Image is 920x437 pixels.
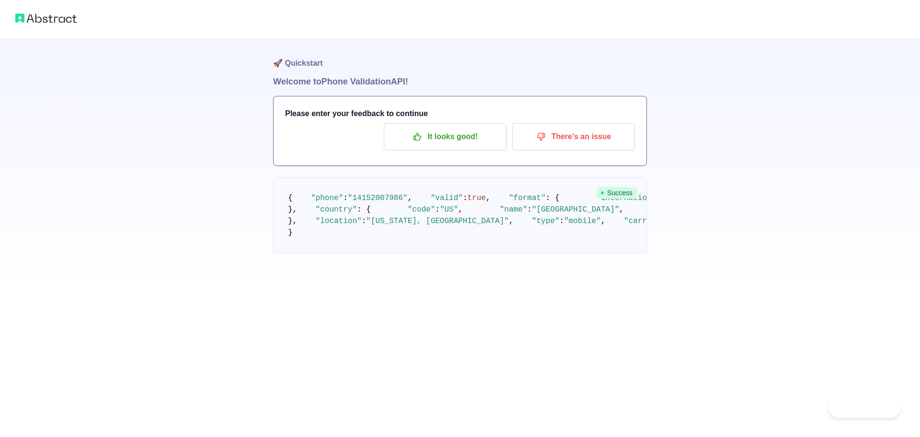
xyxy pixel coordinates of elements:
button: It looks good! [384,123,506,150]
button: There's an issue [512,123,635,150]
span: "location" [316,217,362,225]
h1: 🚀 Quickstart [273,38,647,75]
span: "14152007986" [348,194,408,202]
span: , [458,205,463,214]
span: , [601,217,606,225]
span: : [560,217,564,225]
span: : [463,194,468,202]
span: : [527,205,532,214]
span: , [408,194,413,202]
h1: Welcome to Phone Validation API! [273,75,647,88]
span: { [288,194,293,202]
span: : [343,194,348,202]
span: "US" [440,205,458,214]
p: It looks good! [391,129,499,145]
span: "valid" [431,194,463,202]
span: Success [597,187,637,199]
span: : { [357,205,371,214]
code: }, }, } [288,194,896,237]
span: "type" [532,217,560,225]
span: "[US_STATE], [GEOGRAPHIC_DATA]" [366,217,509,225]
span: , [509,217,514,225]
span: "international" [596,194,665,202]
span: "mobile" [564,217,601,225]
span: "phone" [311,194,343,202]
span: "format" [509,194,546,202]
span: : [435,205,440,214]
span: , [619,205,624,214]
span: "name" [500,205,528,214]
p: There's an issue [519,129,628,145]
span: "country" [316,205,357,214]
span: : [362,217,367,225]
span: "code" [408,205,436,214]
h3: Please enter your feedback to continue [285,108,635,119]
span: "carrier" [624,217,665,225]
span: , [486,194,491,202]
iframe: Toggle Customer Support [828,398,901,418]
span: true [468,194,486,202]
span: "[GEOGRAPHIC_DATA]" [532,205,619,214]
img: Abstract logo [15,12,77,25]
span: : { [546,194,560,202]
